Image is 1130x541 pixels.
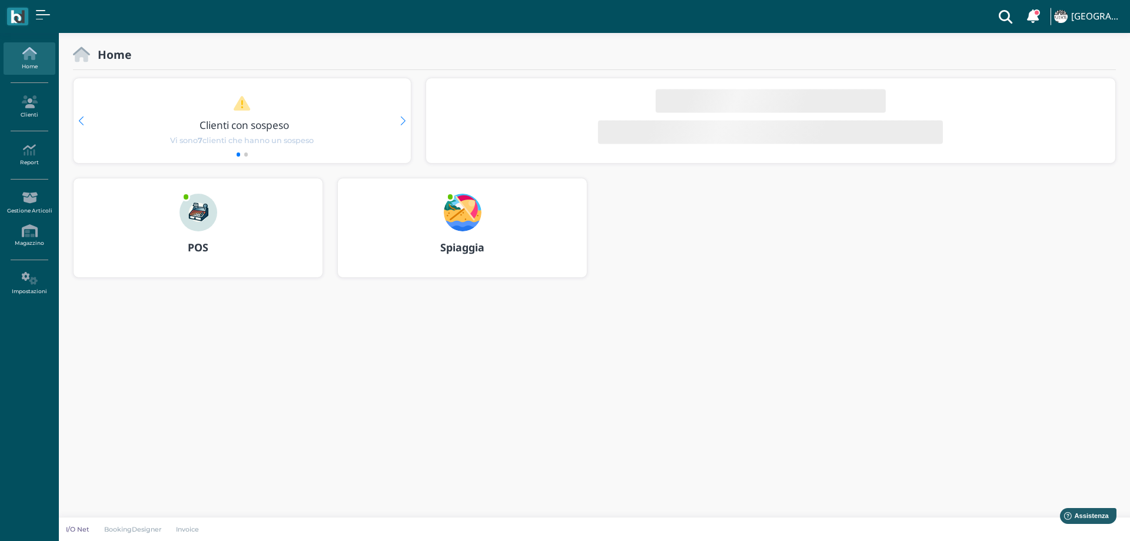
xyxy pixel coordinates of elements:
[4,220,55,252] a: Magazzino
[4,187,55,219] a: Gestione Articoli
[1054,10,1067,23] img: ...
[337,178,587,292] a: ... Spiaggia
[440,240,484,254] b: Spiaggia
[198,136,202,145] b: 7
[11,10,24,24] img: logo
[73,178,323,292] a: ... POS
[1052,2,1123,31] a: ... [GEOGRAPHIC_DATA]
[188,240,208,254] b: POS
[96,95,388,146] a: Clienti con sospeso Vi sono7clienti che hanno un sospeso
[74,78,411,163] div: 1 / 2
[98,120,390,131] h3: Clienti con sospeso
[180,194,217,231] img: ...
[400,117,406,125] div: Next slide
[1046,505,1120,531] iframe: Help widget launcher
[170,135,314,146] span: Vi sono clienti che hanno un sospeso
[4,42,55,75] a: Home
[1071,12,1123,22] h4: [GEOGRAPHIC_DATA]
[35,9,78,18] span: Assistenza
[4,267,55,300] a: Impostazioni
[4,91,55,123] a: Clienti
[444,194,481,231] img: ...
[4,139,55,171] a: Report
[90,48,131,61] h2: Home
[78,117,84,125] div: Previous slide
